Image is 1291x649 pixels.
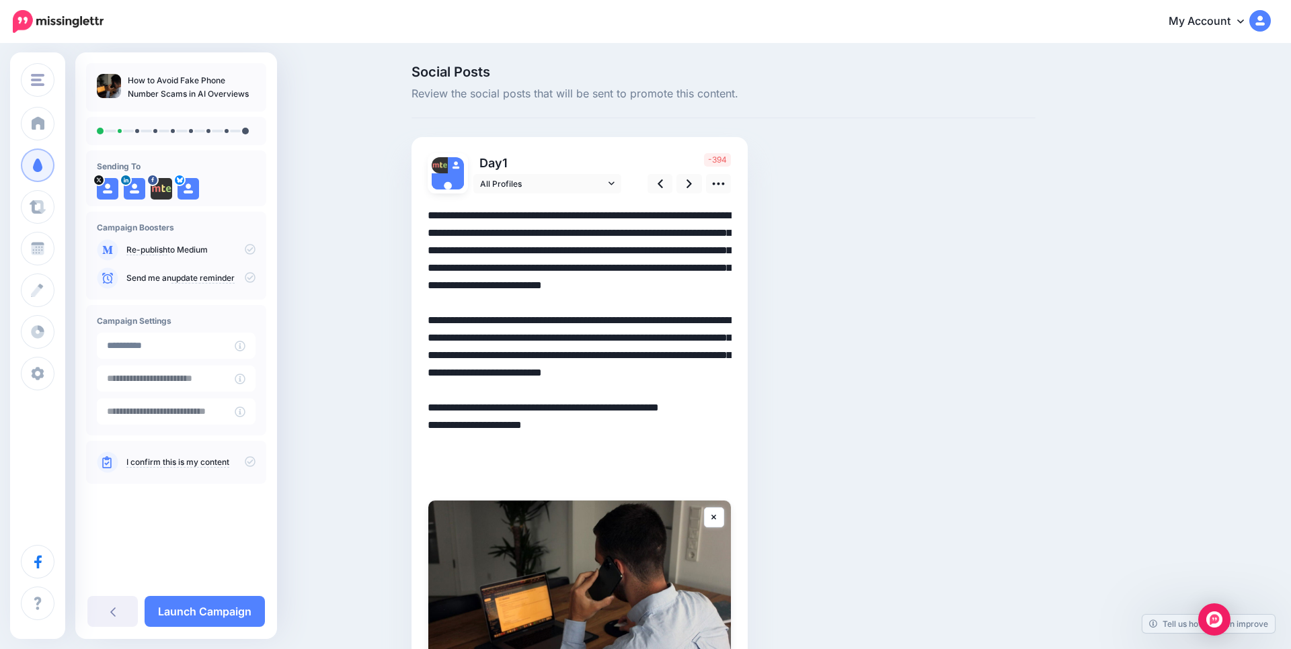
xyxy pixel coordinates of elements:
[480,177,605,191] span: All Profiles
[412,85,1035,103] span: Review the social posts that will be sent to promote this content.
[1142,615,1275,633] a: Tell us how we can improve
[128,74,256,101] p: How to Avoid Fake Phone Number Scams in AI Overviews
[473,174,621,193] a: All Profiles
[126,457,229,468] a: I confirm this is my content
[432,173,464,206] img: user_default_image.png
[126,245,167,255] a: Re-publish
[97,316,256,326] h4: Campaign Settings
[151,178,172,200] img: 310393109_477915214381636_3883985114093244655_n-bsa153274.png
[13,10,104,33] img: Missinglettr
[704,153,731,167] span: -394
[97,161,256,171] h4: Sending To
[432,157,448,173] img: 310393109_477915214381636_3883985114093244655_n-bsa153274.png
[178,178,199,200] img: user_default_image.png
[448,157,464,173] img: user_default_image.png
[502,156,508,170] span: 1
[1155,5,1271,38] a: My Account
[97,178,118,200] img: user_default_image.png
[412,65,1035,79] span: Social Posts
[31,74,44,86] img: menu.png
[126,272,256,284] p: Send me an
[473,153,623,173] p: Day
[124,178,145,200] img: user_default_image.png
[126,244,256,256] p: to Medium
[171,273,235,284] a: update reminder
[97,74,121,98] img: 60e1f6fe88772c1968b01441d631dd6b_thumb.jpg
[1198,603,1230,636] div: Open Intercom Messenger
[97,222,256,232] h4: Campaign Boosters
